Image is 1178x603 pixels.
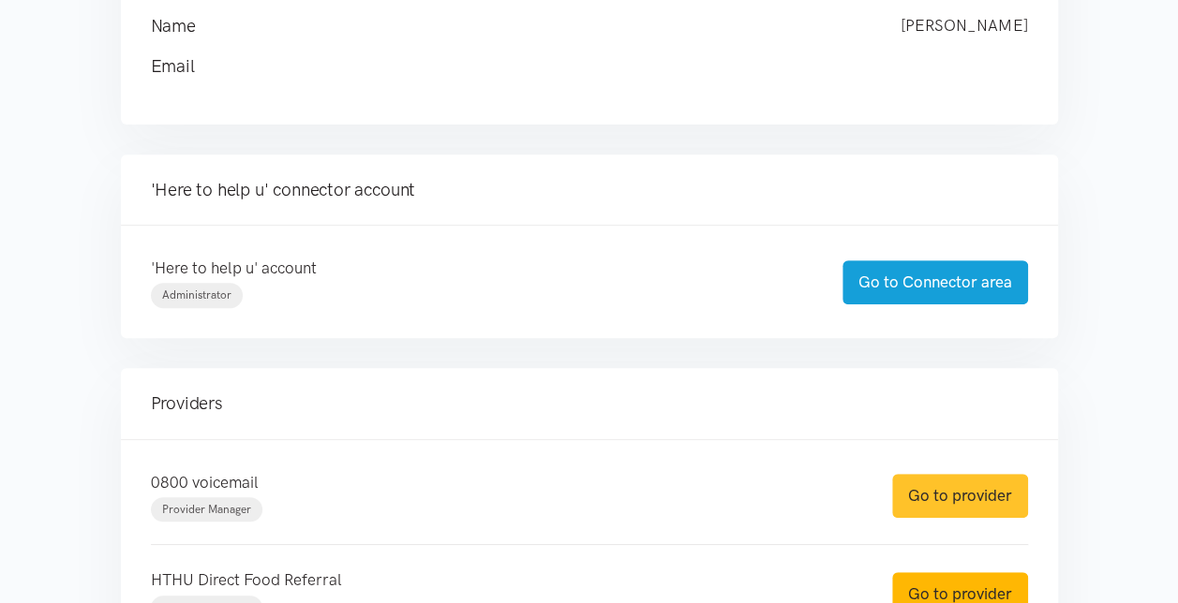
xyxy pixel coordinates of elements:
span: Provider Manager [162,503,251,516]
h4: Providers [151,390,1028,417]
div: [PERSON_NAME] [882,13,1047,39]
p: 'Here to help u' account [151,256,805,281]
a: Go to provider [892,474,1028,518]
a: Go to Connector area [842,260,1028,304]
h4: 'Here to help u' connector account [151,177,1028,203]
span: Administrator [162,288,231,301]
h4: Name [151,13,863,39]
h4: Email [151,53,991,80]
p: HTHU Direct Food Referral [151,567,855,593]
p: 0800 voicemail [151,470,855,495]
